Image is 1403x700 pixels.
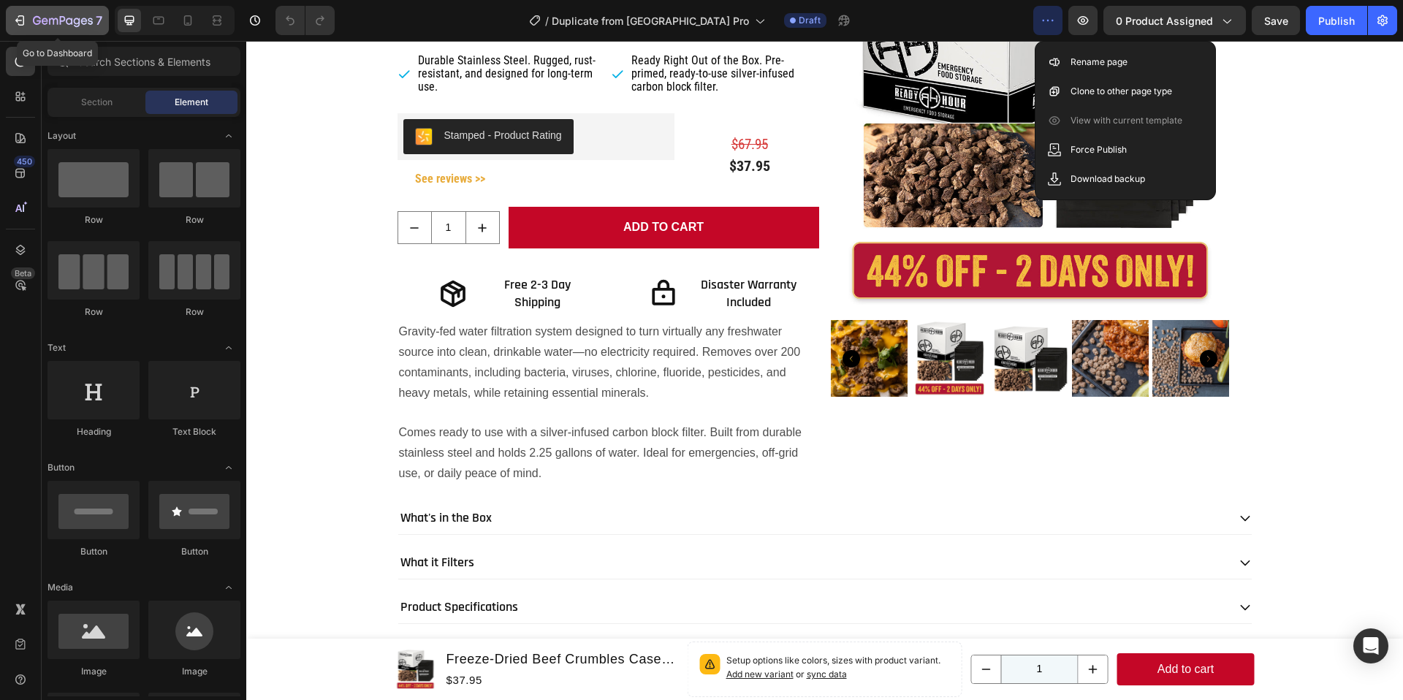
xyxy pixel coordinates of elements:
span: Durable Stainless Steel. Rugged, rust-resistant, and designed for long-term use. [172,12,349,53]
div: Button [47,545,140,558]
p: Download backup [1071,172,1145,186]
span: sync data [560,628,601,639]
div: Open Intercom Messenger [1353,628,1388,663]
p: Force Publish [1071,142,1127,157]
button: 7 [6,6,109,35]
span: Gravity-fed water filtration system designed to turn virtually any freshwater source into clean, ... [153,284,555,358]
div: Stamped - Product Rating [198,87,316,102]
span: or [547,628,601,639]
img: Freeze-Dried Beef Crumbles in a sandwich and on a plate [826,279,902,356]
span: What it Filters [154,513,228,530]
span: Media [47,581,73,594]
img: Freeze-Dried Beef Crumbles Insiders Only [665,279,742,356]
input: quantity [755,615,832,642]
div: Add to cart [377,176,457,197]
span: Toggle open [217,336,240,359]
div: Heading [47,425,140,438]
div: $37.95 [434,114,573,136]
button: increment [220,171,253,202]
button: Stamped - Product Rating [157,78,327,113]
button: Carousel Next Arrow [954,309,971,327]
h2: Disaster Warranty Included [432,234,572,271]
img: Freeze-Dried Beef Crumbles in a sandwich [906,279,983,356]
span: Comes ready to use with a silver-infused carbon block filter. Built from durable stainless steel ... [153,385,555,438]
button: Publish [1306,6,1367,35]
button: Add to cart [871,612,1008,645]
span: Duplicate from [GEOGRAPHIC_DATA] Pro [552,13,749,28]
span: Product Specifications [154,558,272,574]
div: $67.95 [434,94,573,115]
img: Freeze-Dried Beef Crumbles [745,279,822,356]
div: Publish [1318,13,1355,28]
div: Beta [11,267,35,279]
button: decrement [726,615,755,642]
span: Toggle open [217,576,240,599]
button: Save [1252,6,1300,35]
div: Undo/Redo [275,6,335,35]
span: What's in the Box [154,468,246,485]
div: Image [47,665,140,678]
span: Element [175,96,208,109]
div: Text Block [148,425,240,438]
span: Button [47,461,75,474]
input: quantity [185,171,220,202]
p: View with current template [1071,113,1182,128]
span: Ready Right Out of the Box. Pre-primed, ready-to-use silver-infused carbon block filter. [385,12,548,53]
span: Section [81,96,113,109]
button: 0 product assigned [1103,6,1246,35]
div: Row [47,213,140,227]
div: Row [47,305,140,319]
span: Text [47,341,66,354]
span: / [545,13,549,28]
span: Toggle open [217,456,240,479]
span: Draft [799,14,821,27]
button: Add to cart [262,166,573,208]
span: Add new variant [480,628,547,639]
p: Clone to other page type [1071,84,1172,99]
button: increment [832,615,862,642]
span: Toggle open [217,124,240,148]
div: Add to cart [911,618,967,639]
div: Button [148,545,240,558]
div: Row [148,213,240,227]
span: Layout [47,129,76,142]
div: Row [148,305,240,319]
p: 7 [96,12,102,29]
input: Search Sections & Elements [47,47,240,76]
span: Save [1264,15,1288,27]
a: See reviews >> [151,119,256,158]
img: Stamped.png [169,87,186,104]
h2: Free 2-3 Day Shipping [221,234,362,271]
span: See reviews >> [169,131,239,145]
div: Image [148,665,240,678]
button: Carousel Back Arrow [596,309,614,327]
button: decrement [152,171,185,202]
p: Rename page [1071,55,1128,69]
span: 0 product assigned [1116,13,1213,28]
p: Setup options like colors, sizes with product variant. [480,613,704,641]
div: 450 [14,156,35,167]
img: Close up image of Freeze-Dried Beef Crumbles in nachos [585,279,661,356]
iframe: Design area [246,41,1403,700]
